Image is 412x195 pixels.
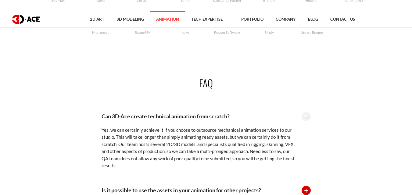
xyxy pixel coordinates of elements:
[102,112,296,120] p: Can 3D-Ace create technical animation from scratch?
[324,11,361,28] a: Contact Us
[291,30,333,35] p: Unreal Engine
[248,30,291,35] p: Unity
[79,30,121,35] p: Marmoset
[121,30,164,35] p: RizomUV
[110,11,150,28] a: 3D Modeling
[12,15,40,24] img: logo dark
[270,11,302,28] a: Company
[185,11,229,28] a: Tech Expertise
[235,11,270,28] a: Portfolio
[37,76,375,90] h2: FAQ
[102,120,296,169] div: Yes, we can certainly achieve it if you choose to outsource mechanical animation services to our ...
[206,30,249,35] p: Fusion Software
[150,11,185,28] a: Animation
[164,30,206,35] p: Nuke
[302,11,324,28] a: Blog
[84,11,110,28] a: 2D Art
[102,186,296,194] p: Is it possible to use the assets in your animation for other projects?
